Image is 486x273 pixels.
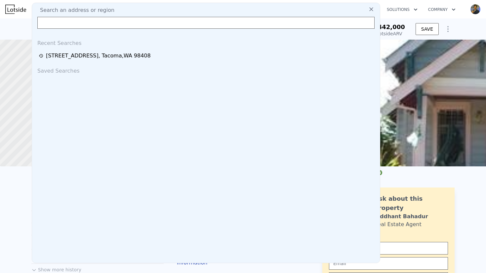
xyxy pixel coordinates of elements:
[46,52,151,60] div: [STREET_ADDRESS] , Tacoma , WA 98408
[382,4,423,16] button: Solutions
[374,221,422,228] div: Real Estate Agent
[37,17,375,29] input: Enter an address, city, region, neighborhood or zip code
[416,23,439,35] button: SAVE
[329,242,448,255] input: Name
[35,34,377,50] div: Recent Searches
[470,4,481,15] img: avatar
[5,5,26,14] img: Lotside
[35,6,114,14] span: Search an address or region
[374,30,405,37] div: Lotside ARV
[31,24,151,33] div: [STREET_ADDRESS] , Tacoma , WA 98408
[31,264,81,273] button: Show more history
[177,255,309,265] button: Sign in with an agent account to view this information
[374,23,405,30] span: $442,000
[31,190,164,197] div: LISTING & SALE HISTORY
[374,213,428,221] div: Siddhant Bahadur
[35,62,377,78] div: Saved Searches
[441,22,455,36] button: Show Options
[329,257,448,270] input: Email
[423,4,461,16] button: Company
[39,52,375,60] a: [STREET_ADDRESS], Tacoma,WA 98408
[374,194,448,213] div: Ask about this property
